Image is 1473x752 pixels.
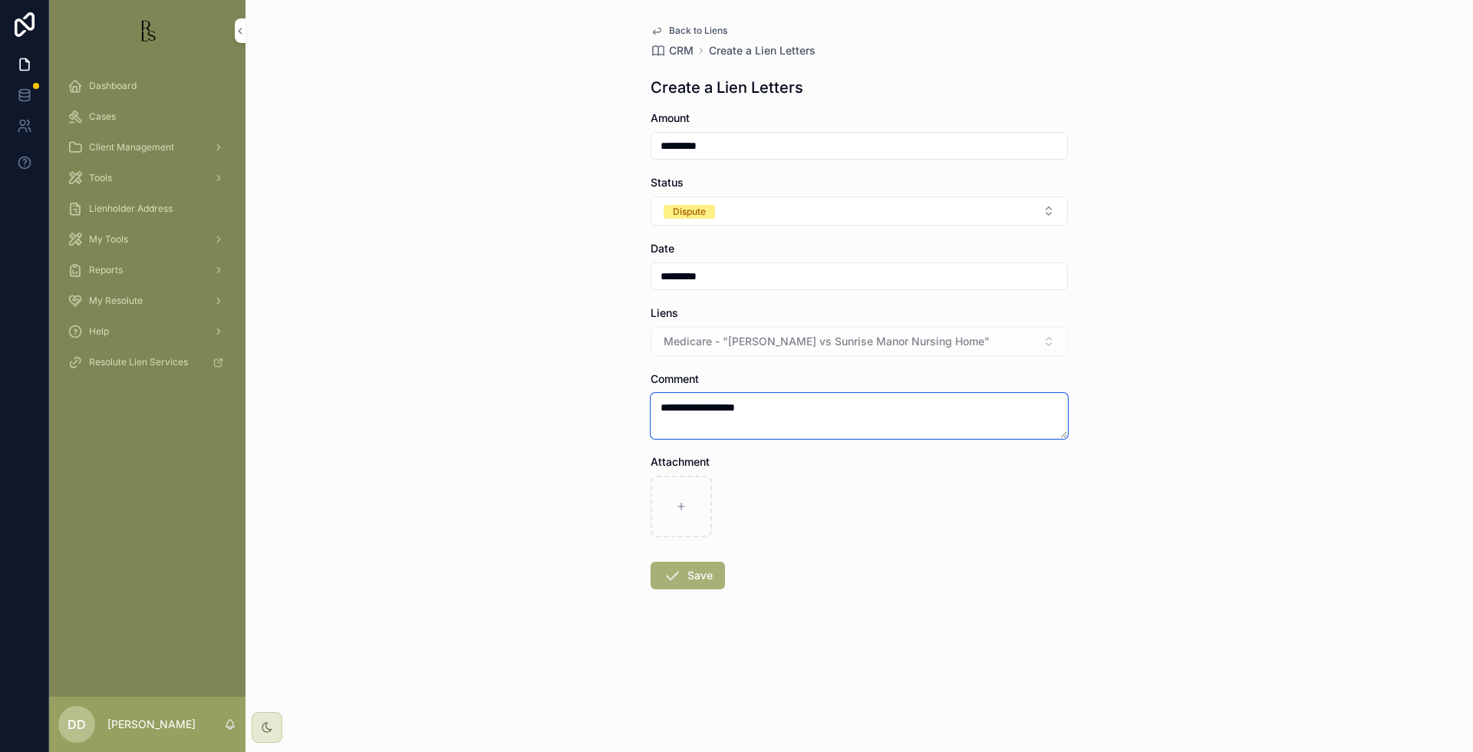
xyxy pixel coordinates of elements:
[669,43,694,58] span: CRM
[58,348,236,376] a: Resolute Lien Services
[651,176,684,189] span: Status
[89,110,116,123] span: Cases
[651,77,803,98] h1: Create a Lien Letters
[135,18,160,43] img: App logo
[89,80,137,92] span: Dashboard
[58,318,236,345] a: Help
[651,562,725,589] button: Save
[58,226,236,253] a: My Tools
[651,455,710,468] span: Attachment
[651,196,1068,226] button: Select Button
[58,195,236,223] a: Lienholder Address
[89,141,174,153] span: Client Management
[651,43,694,58] a: CRM
[89,203,173,215] span: Lienholder Address
[89,233,128,246] span: My Tools
[58,134,236,161] a: Client Management
[709,43,816,58] a: Create a Lien Letters
[651,111,690,124] span: Amount
[58,287,236,315] a: My Resolute
[89,295,143,307] span: My Resolute
[107,717,196,732] p: [PERSON_NAME]
[89,264,123,276] span: Reports
[68,715,86,734] span: DD
[49,61,245,396] div: scrollable content
[89,172,112,184] span: Tools
[58,164,236,192] a: Tools
[651,25,727,37] a: Back to Liens
[651,242,674,255] span: Date
[651,372,699,385] span: Comment
[673,205,706,219] div: Dispute
[89,356,188,368] span: Resolute Lien Services
[58,103,236,130] a: Cases
[651,306,678,319] span: Liens
[669,25,727,37] span: Back to Liens
[58,72,236,100] a: Dashboard
[58,256,236,284] a: Reports
[89,325,109,338] span: Help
